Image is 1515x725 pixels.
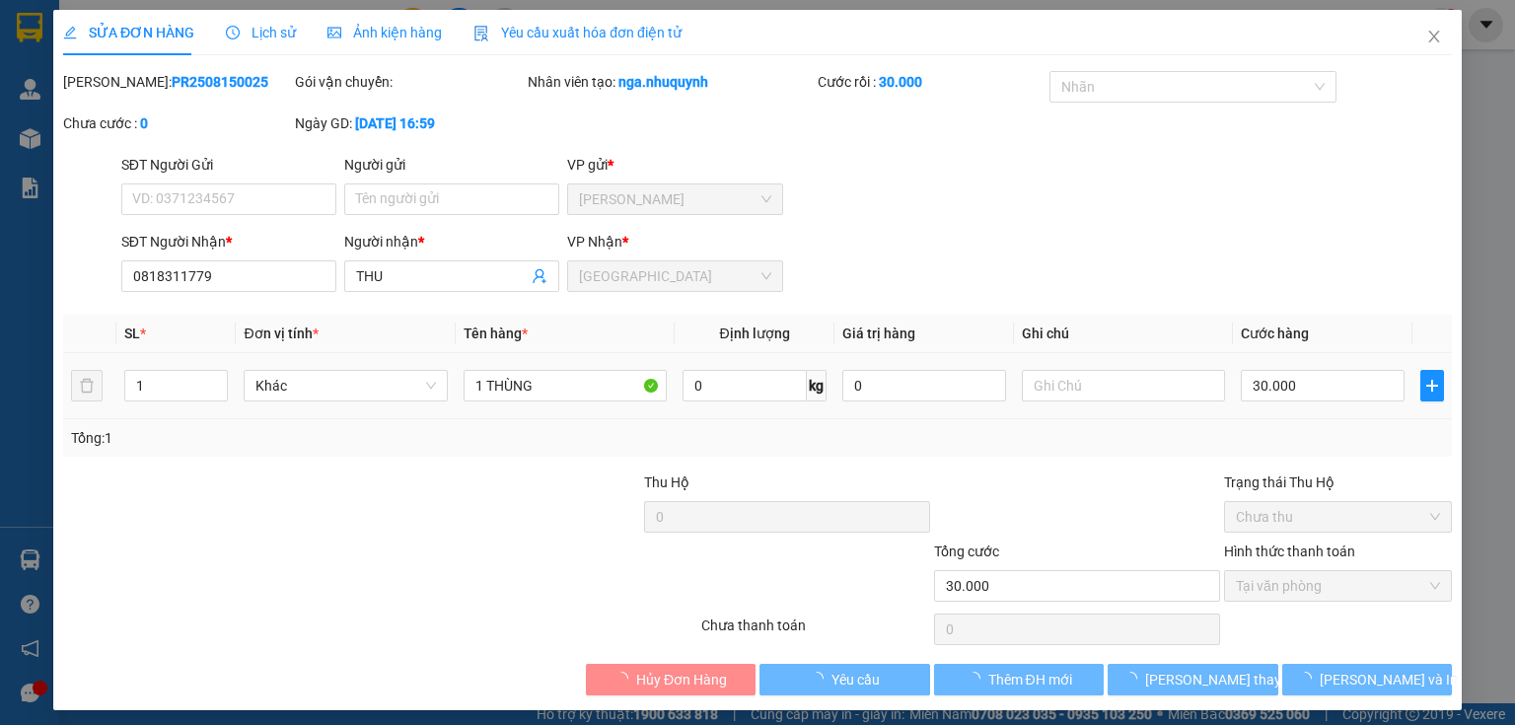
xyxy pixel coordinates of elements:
span: Tại văn phòng [1236,571,1440,601]
span: Yêu cầu xuất hóa đơn điện tử [473,25,682,40]
span: Tổng cước [934,544,999,559]
div: [PERSON_NAME]: [63,71,291,93]
div: Chưa thanh toán [699,615,931,649]
span: Đơn vị tính [244,326,318,341]
span: loading [1298,672,1320,686]
span: clock-circle [226,26,240,39]
div: SĐT Người Nhận [121,231,336,253]
th: Ghi chú [1014,315,1233,353]
div: Chưa cước : [63,112,291,134]
span: picture [327,26,341,39]
div: Người gửi [344,154,559,176]
span: Định lượng [719,326,789,341]
b: 30.000 [879,74,922,90]
button: delete [71,370,103,401]
span: edit [63,26,77,39]
button: plus [1420,370,1444,401]
button: Hủy Đơn Hàng [586,664,757,695]
div: Gói vận chuyển: [295,71,523,93]
span: Tên hàng [464,326,528,341]
b: PR2508150025 [172,74,268,90]
div: SĐT Người Gửi [121,154,336,176]
span: Sài Gòn [579,261,770,291]
div: Trạng thái Thu Hộ [1224,471,1452,493]
div: Cước rồi : [818,71,1046,93]
b: [DATE] 16:59 [355,115,435,131]
button: Yêu cầu [759,664,930,695]
button: Close [1407,10,1462,65]
label: Hình thức thanh toán [1224,544,1355,559]
span: Chưa thu [1236,502,1440,532]
span: Lịch sử [226,25,296,40]
span: Phan Rang [579,184,770,214]
img: icon [473,26,489,41]
span: user-add [532,268,547,284]
span: loading [810,672,831,686]
span: loading [1123,672,1145,686]
span: Khác [255,371,435,400]
span: VP Nhận [567,234,622,250]
button: Thêm ĐH mới [934,664,1105,695]
span: plus [1421,378,1443,394]
span: Giá trị hàng [842,326,915,341]
span: [PERSON_NAME] và In [1320,669,1458,690]
span: Ảnh kiện hàng [327,25,442,40]
span: SL [124,326,140,341]
span: loading [966,672,987,686]
input: Ghi Chú [1022,370,1225,401]
span: loading [614,672,636,686]
div: Người nhận [344,231,559,253]
div: Tổng: 1 [71,427,586,449]
div: Ngày GD: [295,112,523,134]
b: nga.nhuquynh [618,74,708,90]
span: Cước hàng [1241,326,1309,341]
span: Thêm ĐH mới [987,669,1071,690]
input: VD: Bàn, Ghế [464,370,667,401]
b: 0 [140,115,148,131]
span: kg [807,370,827,401]
button: [PERSON_NAME] và In [1282,664,1453,695]
span: close [1426,29,1442,44]
span: Hủy Đơn Hàng [636,669,727,690]
div: VP gửi [567,154,782,176]
div: Nhân viên tạo: [528,71,814,93]
span: SỬA ĐƠN HÀNG [63,25,194,40]
span: Yêu cầu [831,669,880,690]
span: [PERSON_NAME] thay đổi [1145,669,1303,690]
button: [PERSON_NAME] thay đổi [1108,664,1278,695]
span: Thu Hộ [643,474,688,490]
